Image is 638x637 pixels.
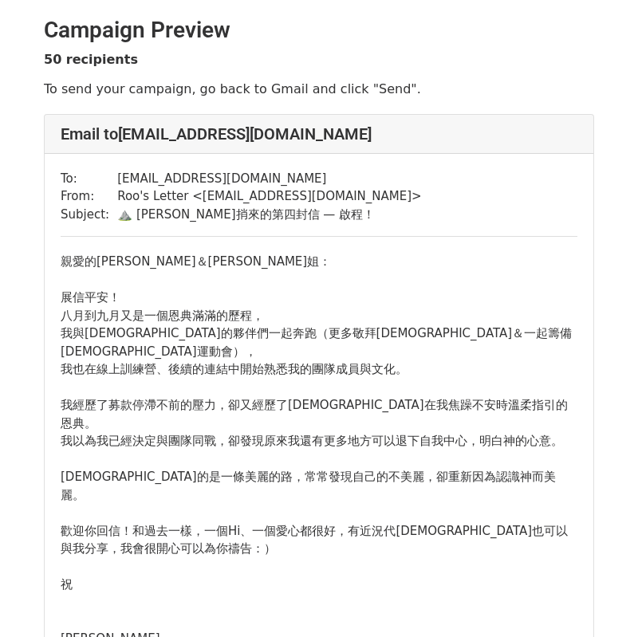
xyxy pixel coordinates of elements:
p: To send your campaign, go back to Gmail and click "Send". [44,81,594,97]
td: From: [61,187,117,206]
td: Roo's Letter < [EMAIL_ADDRESS][DOMAIN_NAME] > [117,187,422,206]
div: [DEMOGRAPHIC_DATA]的是一條美麗的路，常常發現自己的不美麗，卻重新因為認識神而美麗。 [61,468,577,504]
div: 歡迎你回信！和過去一樣，一個Hi、一個愛心都很好，有近況代[DEMOGRAPHIC_DATA]也可以與我分享，我會很開心可以為你禱告：） [61,522,577,558]
div: 我也在線上訓練營、後續的連結中開始熟悉我的團隊成員與文化。 [61,360,577,379]
div: 我與[DEMOGRAPHIC_DATA]的夥伴們一起奔跑（更多敬拜[DEMOGRAPHIC_DATA]＆一起籌備[DEMOGRAPHIC_DATA]運動會）， [61,324,577,360]
h2: Campaign Preview [44,17,594,44]
td: [EMAIL_ADDRESS][DOMAIN_NAME] [117,170,422,188]
h4: Email to [EMAIL_ADDRESS][DOMAIN_NAME] [61,124,577,144]
div: 展信平安！ [61,289,577,307]
div: 祝 [61,576,577,594]
div: 我經歷了募款停滯不前的壓力，卻又經歷了[DEMOGRAPHIC_DATA]在我焦躁不安時溫柔指引的恩典。 [61,396,577,432]
div: 八月到九月又是一個恩典滿滿的歷程， [61,307,577,325]
td: To: [61,170,117,188]
div: 我以為我已經決定與團隊同戰，卻發現原來我還有更多地方可以退下自我中心，明白神的心意。 [61,432,577,450]
strong: 50 recipients [44,52,138,67]
td: Subject: [61,206,117,224]
td: ⛰️ [PERSON_NAME]捎來的第四封信 — 啟程！ [117,206,422,224]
